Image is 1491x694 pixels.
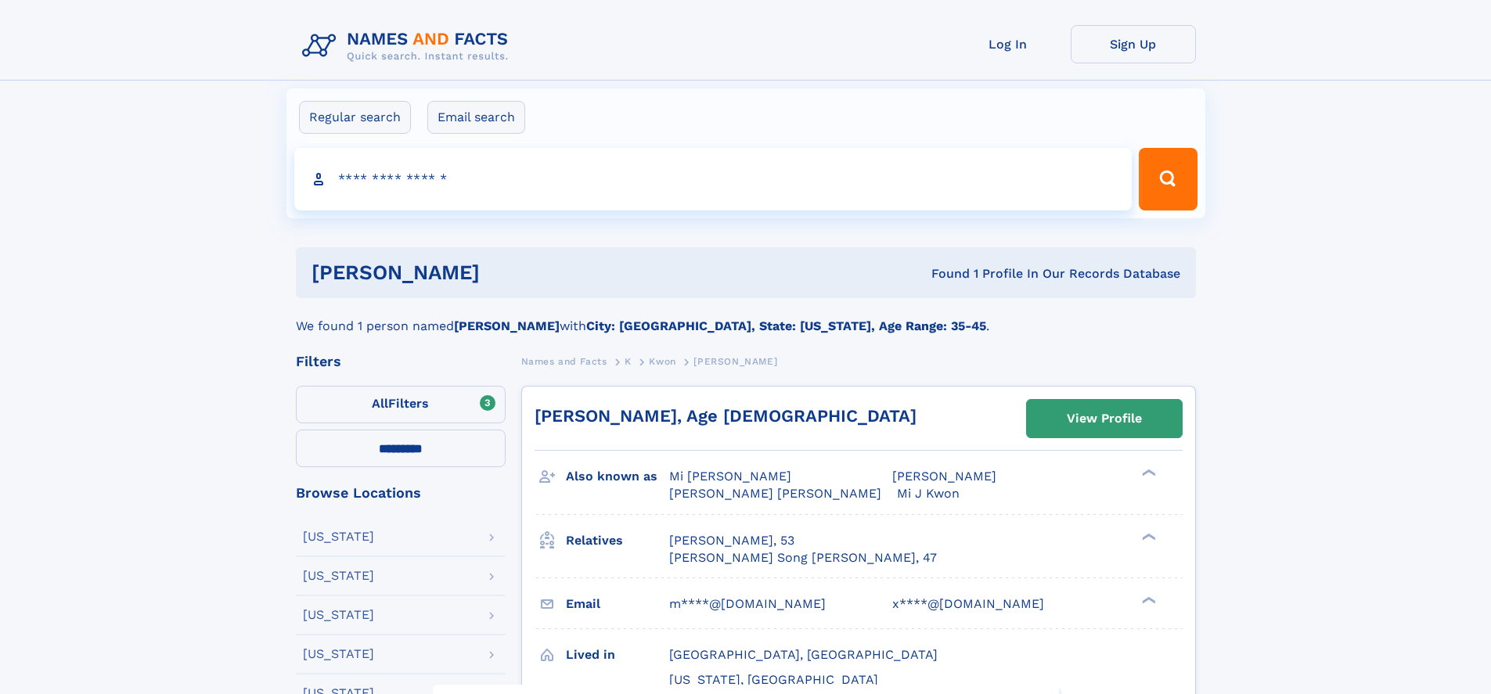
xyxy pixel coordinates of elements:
a: Log In [945,25,1071,63]
h3: Email [566,591,669,617]
b: City: [GEOGRAPHIC_DATA], State: [US_STATE], Age Range: 35-45 [586,318,986,333]
span: All [372,396,388,411]
span: [PERSON_NAME] [PERSON_NAME] [669,486,881,501]
a: Names and Facts [521,351,607,371]
div: ❯ [1138,468,1157,478]
label: Email search [427,101,525,134]
div: Found 1 Profile In Our Records Database [705,265,1180,282]
h1: [PERSON_NAME] [312,263,706,282]
b: [PERSON_NAME] [454,318,560,333]
a: [PERSON_NAME] Song [PERSON_NAME], 47 [669,549,937,566]
a: K [625,351,632,371]
span: [PERSON_NAME] [693,356,777,367]
div: Browse Locations [296,486,506,500]
div: [US_STATE] [303,609,374,621]
div: ❯ [1138,531,1157,541]
a: [PERSON_NAME], 53 [669,532,794,549]
span: Mi J Kwon [897,486,960,501]
button: Search Button [1139,148,1197,210]
span: [US_STATE], [GEOGRAPHIC_DATA] [669,672,878,687]
a: Kwon [649,351,675,371]
label: Regular search [299,101,411,134]
span: [PERSON_NAME] [892,469,996,484]
span: Kwon [649,356,675,367]
a: View Profile [1027,400,1182,437]
h3: Lived in [566,642,669,668]
input: search input [294,148,1133,210]
div: [US_STATE] [303,530,374,543]
img: Logo Names and Facts [296,25,521,67]
h3: Relatives [566,527,669,554]
div: [US_STATE] [303,570,374,582]
div: [US_STATE] [303,648,374,660]
div: ❯ [1138,595,1157,605]
span: [GEOGRAPHIC_DATA], [GEOGRAPHIC_DATA] [669,647,938,662]
a: [PERSON_NAME], Age [DEMOGRAPHIC_DATA] [535,406,917,426]
span: Mi [PERSON_NAME] [669,469,791,484]
div: We found 1 person named with . [296,298,1196,336]
label: Filters [296,386,506,423]
div: View Profile [1067,401,1142,437]
span: K [625,356,632,367]
h3: Also known as [566,463,669,490]
div: Filters [296,354,506,369]
a: Sign Up [1071,25,1196,63]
